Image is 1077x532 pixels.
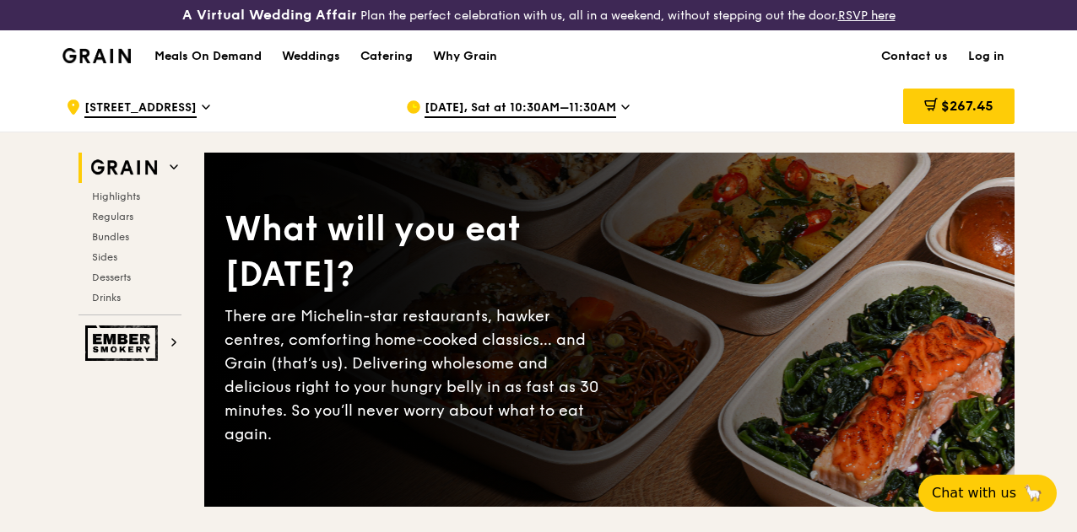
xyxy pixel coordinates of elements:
div: Why Grain [433,31,497,82]
span: Drinks [92,292,121,304]
a: Catering [350,31,423,82]
span: Desserts [92,271,131,283]
img: Grain web logo [85,153,163,183]
span: Highlights [92,191,140,202]
div: What will you eat [DATE]? [225,207,609,298]
a: Weddings [272,31,350,82]
span: Regulars [92,211,133,223]
span: [STREET_ADDRESS] [84,99,197,118]
a: GrainGrain [62,30,131,80]
a: Contact us [871,31,958,82]
img: Ember Smokery web logo [85,325,163,361]
span: Chat with us [932,483,1016,503]
span: $267.45 [941,98,993,114]
h3: A Virtual Wedding Affair [182,7,357,24]
span: 🦙 [1023,483,1043,503]
div: Weddings [282,31,340,82]
h1: Meals On Demand [154,48,262,65]
a: RSVP here [838,8,896,23]
a: Log in [958,31,1015,82]
button: Chat with us🦙 [918,475,1057,512]
img: Grain [62,48,131,63]
a: Why Grain [423,31,507,82]
span: Bundles [92,231,129,243]
span: [DATE], Sat at 10:30AM–11:30AM [425,99,616,118]
div: Catering [360,31,413,82]
div: Plan the perfect celebration with us, all in a weekend, without stepping out the door. [180,7,898,24]
span: Sides [92,251,117,263]
div: There are Michelin-star restaurants, hawker centres, comforting home-cooked classics… and Grain (... [225,304,609,446]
